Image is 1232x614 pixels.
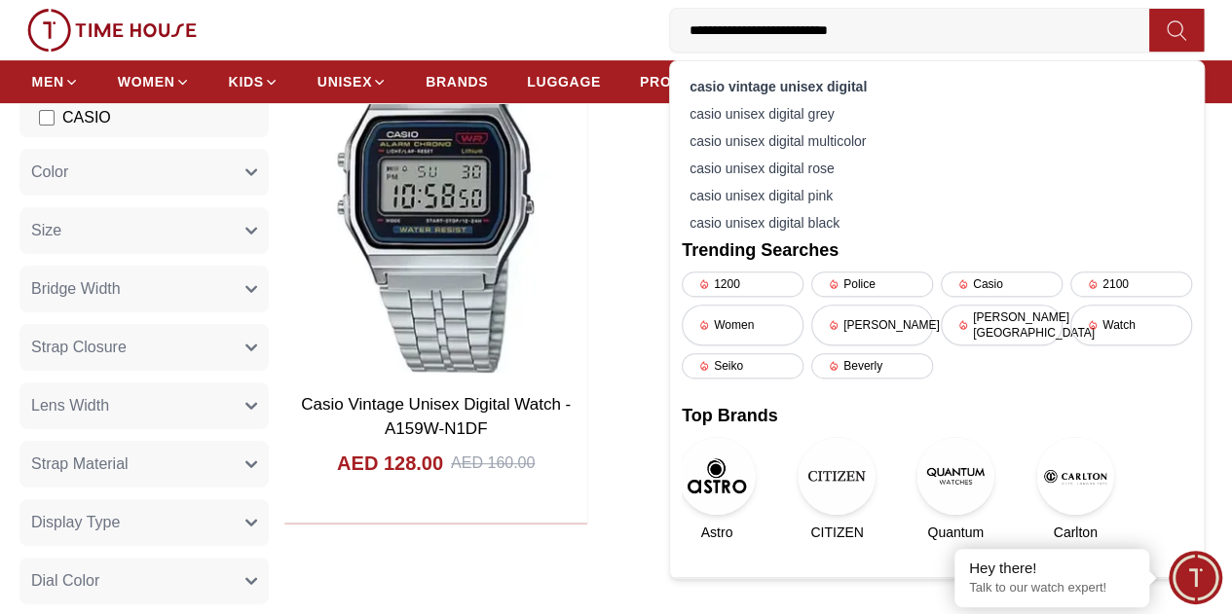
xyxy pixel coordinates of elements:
[337,450,443,477] h4: AED 128.00
[32,64,79,99] a: MEN
[31,219,61,242] span: Size
[1070,305,1192,345] div: Watch
[701,523,733,542] span: Astro
[682,305,803,345] div: Women
[527,72,601,91] span: LUGGAGE
[802,437,873,542] a: CITIZENCITIZEN
[682,182,1192,209] div: casio unisex digital pink
[920,437,991,542] a: QuantumQuantum
[1169,551,1222,604] div: Chat Widget
[682,236,1192,264] h2: Trending Searches
[811,305,933,345] div: [PERSON_NAME]
[317,64,387,99] a: UNISEX
[19,207,269,254] button: Size
[19,324,269,371] button: Strap Closure
[31,511,120,534] span: Display Type
[811,271,933,297] div: Police
[640,72,740,91] span: PROMOTIONS
[690,79,867,94] strong: casio vintage unisex digital
[640,64,755,99] a: PROMOTIONS
[118,64,190,99] a: WOMEN
[1054,523,1098,542] span: Carlton
[31,394,109,417] span: Lens Width
[678,437,756,515] img: Astro
[31,161,68,184] span: Color
[19,558,269,604] button: Dial Color
[798,437,876,515] img: CITIZEN
[31,336,127,359] span: Strap Closure
[810,523,863,542] span: CITIZEN
[1040,437,1111,542] a: CarltonCarlton
[682,209,1192,236] div: casio unisex digital black
[27,9,197,52] img: ...
[32,72,64,91] span: MEN
[682,155,1192,182] div: casio unisex digital rose
[941,271,1063,297] div: Casio
[19,499,269,546] button: Display Type
[19,149,269,196] button: Color
[969,580,1135,596] p: Talk to our watch expert!
[19,441,269,488] button: Strap Material
[426,72,488,91] span: BRANDS
[317,72,372,91] span: UNISEX
[682,100,1192,127] div: casio unisex digital grey
[301,395,571,439] a: Casio Vintage Unisex Digital Watch - A159W-N1DF
[451,451,535,475] div: AED 160.00
[19,266,269,312] button: Bridge Width
[19,382,269,429] button: Lens Width
[31,452,129,476] span: Strap Material
[426,64,488,99] a: BRANDS
[682,402,1192,429] h2: Top Brands
[682,353,803,379] div: Seiko
[682,127,1192,155] div: casio unisex digital multicolor
[1036,437,1114,515] img: Carlton
[928,523,985,542] span: Quantum
[229,64,279,99] a: KIDS
[31,569,99,593] span: Dial Color
[941,305,1063,345] div: [PERSON_NAME][GEOGRAPHIC_DATA]
[527,64,601,99] a: LUGGAGE
[39,110,55,126] input: CASIO
[969,559,1135,578] div: Hey there!
[916,437,994,515] img: Quantum
[682,271,803,297] div: 1200
[62,106,111,129] span: CASIO
[682,437,753,542] a: AstroAstro
[229,72,264,91] span: KIDS
[31,277,121,301] span: Bridge Width
[1070,271,1192,297] div: 2100
[811,353,933,379] div: Beverly
[118,72,175,91] span: WOMEN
